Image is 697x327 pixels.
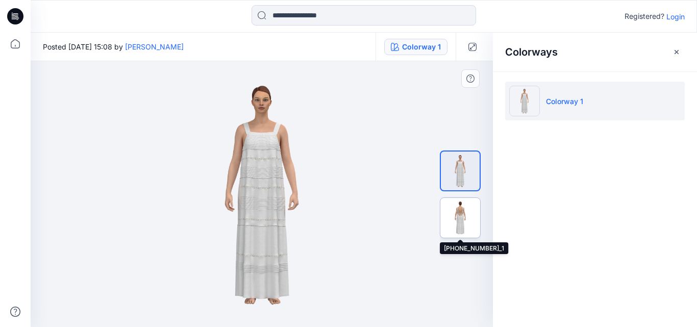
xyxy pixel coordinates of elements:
[505,46,558,58] h2: Colorways
[440,198,480,238] img: 26-24-111_1
[666,11,685,22] p: Login
[168,61,356,327] img: eyJhbGciOiJIUzI1NiIsImtpZCI6IjAiLCJzbHQiOiJzZXMiLCJ0eXAiOiJKV1QifQ.eyJkYXRhIjp7InR5cGUiOiJzdG9yYW...
[384,39,447,55] button: Colorway 1
[43,41,184,52] span: Posted [DATE] 15:08 by
[509,86,540,116] img: Colorway 1
[402,41,441,53] div: Colorway 1
[441,152,480,190] img: 26-24-111_0
[125,42,184,51] a: [PERSON_NAME]
[625,10,664,22] p: Registered?
[546,96,583,107] p: Colorway 1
